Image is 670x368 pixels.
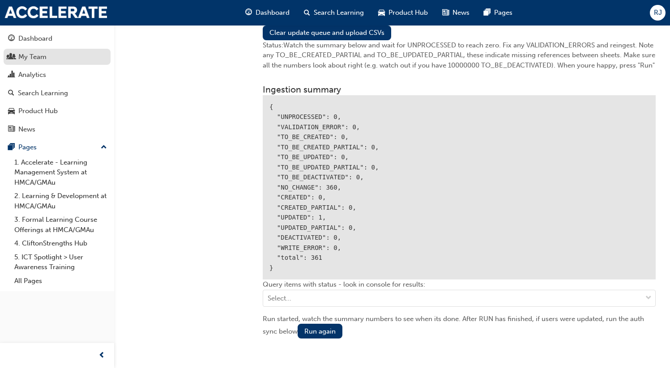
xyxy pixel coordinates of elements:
img: accelerate-hmca [4,6,107,19]
span: pages-icon [8,144,15,152]
span: car-icon [8,107,15,115]
a: 2. Learning & Development at HMCA/GMAu [11,189,111,213]
a: 4. CliftonStrengths Hub [11,237,111,250]
div: Search Learning [18,88,68,98]
a: News [4,121,111,138]
a: search-iconSearch Learning [297,4,371,22]
div: Analytics [18,70,46,80]
div: Status: Watch the summary below and wait for UNPROCESSED to reach zero. Fix any VALIDATION_ERRORS... [263,40,656,71]
span: pages-icon [484,7,491,18]
a: Analytics [4,67,111,83]
span: guage-icon [8,35,15,43]
span: Product Hub [388,8,428,18]
button: Pages [4,139,111,156]
span: chart-icon [8,71,15,79]
span: guage-icon [245,7,252,18]
div: Dashboard [18,34,52,44]
span: car-icon [378,7,385,18]
h3: Ingestion summary [263,85,656,95]
a: pages-iconPages [477,4,520,22]
button: RJ [650,5,666,21]
div: Query items with status - look in console for results: [263,279,656,314]
span: news-icon [442,7,449,18]
div: Pages [18,142,37,152]
button: DashboardMy TeamAnalyticsSearch LearningProduct HubNews [4,29,111,139]
span: prev-icon [98,350,105,361]
a: 3. Formal Learning Course Offerings at HMCA/GMAu [11,213,111,237]
a: car-iconProduct Hub [371,4,435,22]
span: Pages [494,8,512,18]
div: Run started, watch the summary numbers to see when its done. After RUN has finished, if users wer... [263,314,656,339]
a: 1. Accelerate - Learning Management System at HMCA/GMAu [11,156,111,190]
span: search-icon [304,7,310,18]
span: up-icon [101,142,107,153]
button: Clear update queue and upload CSVs [263,25,391,40]
span: RJ [654,8,662,18]
span: down-icon [645,292,652,304]
button: Run again [298,324,342,338]
span: News [452,8,469,18]
span: Search Learning [314,8,364,18]
div: Select... [268,293,291,304]
a: All Pages [11,274,111,288]
a: Product Hub [4,103,111,119]
div: { "UNPROCESSED": 0, "VALIDATION_ERROR": 0, "TO_BE_CREATED": 0, "TO_BE_CREATED_PARTIAL": 0, "TO_BE... [263,95,656,280]
span: Dashboard [256,8,290,18]
div: Product Hub [18,106,58,116]
a: Search Learning [4,85,111,102]
span: search-icon [8,89,14,97]
span: news-icon [8,126,15,134]
div: News [18,124,35,135]
span: people-icon [8,53,15,61]
a: 5. ICT Spotlight > User Awareness Training [11,250,111,274]
div: My Team [18,52,47,62]
a: news-iconNews [435,4,477,22]
a: My Team [4,49,111,65]
a: guage-iconDashboard [238,4,297,22]
a: Dashboard [4,30,111,47]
